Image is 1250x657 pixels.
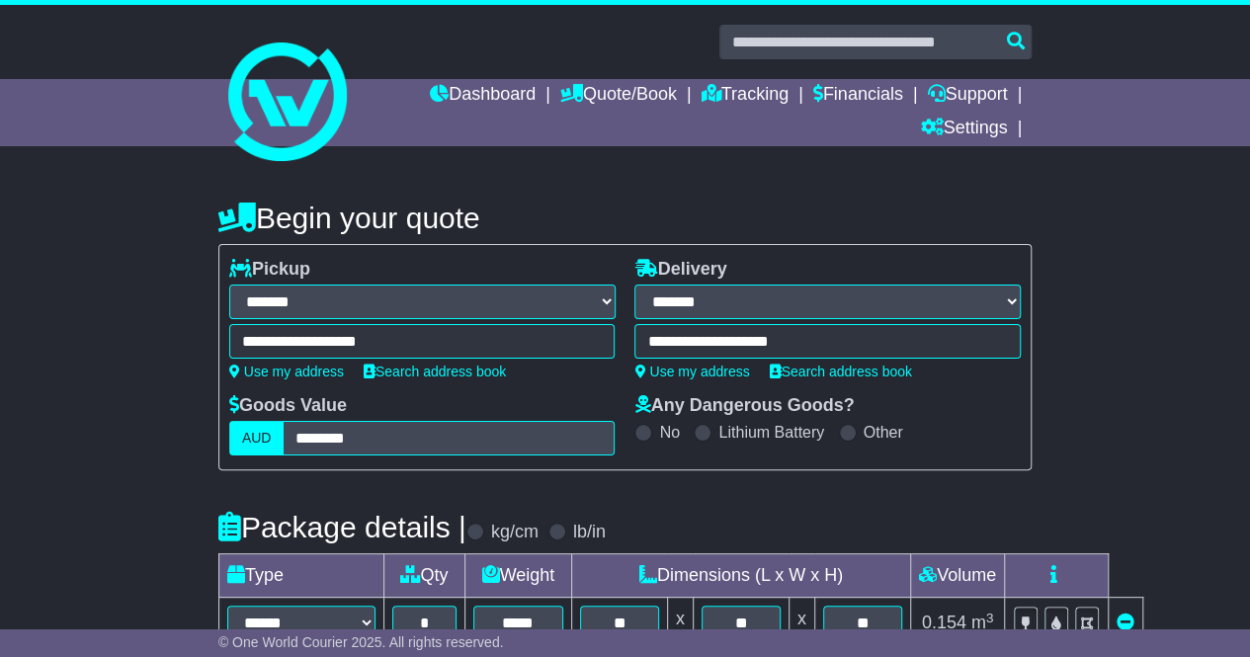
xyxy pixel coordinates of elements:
td: Volume [910,554,1004,598]
label: Goods Value [229,395,347,417]
a: Remove this item [1117,613,1134,632]
span: © One World Courier 2025. All rights reserved. [218,634,504,650]
a: Financials [813,79,903,113]
a: Use my address [634,364,749,379]
td: Type [218,554,383,598]
a: Support [927,79,1007,113]
span: m [971,613,994,632]
label: kg/cm [491,522,539,543]
a: Search address book [770,364,912,379]
a: Use my address [229,364,344,379]
a: Tracking [702,79,789,113]
label: No [659,423,679,442]
td: Qty [383,554,464,598]
a: Quote/Book [560,79,677,113]
label: Lithium Battery [718,423,824,442]
td: x [667,598,693,649]
span: 0.154 [922,613,966,632]
td: Weight [464,554,571,598]
a: Settings [920,113,1007,146]
label: AUD [229,421,285,455]
a: Search address book [364,364,506,379]
td: Dimensions (L x W x H) [571,554,910,598]
td: x [789,598,814,649]
a: Dashboard [430,79,536,113]
label: lb/in [573,522,606,543]
h4: Package details | [218,511,466,543]
label: Other [864,423,903,442]
h4: Begin your quote [218,202,1032,234]
sup: 3 [986,611,994,625]
label: Delivery [634,259,726,281]
label: Pickup [229,259,310,281]
label: Any Dangerous Goods? [634,395,854,417]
